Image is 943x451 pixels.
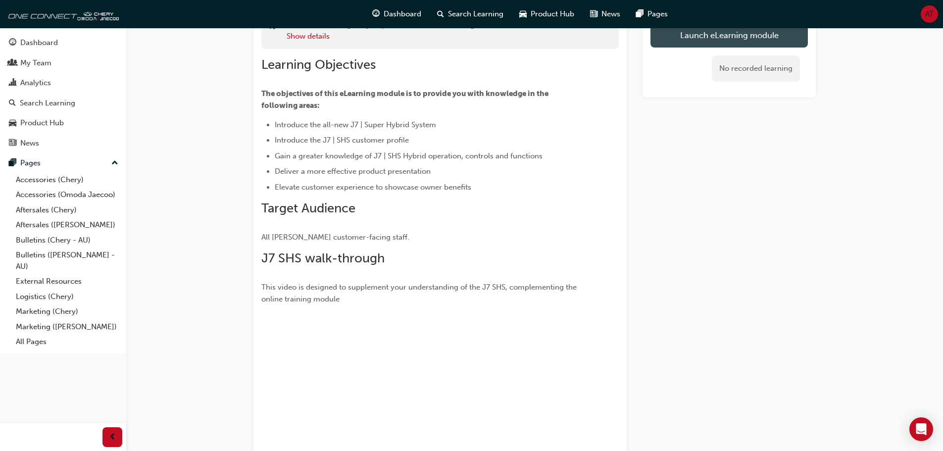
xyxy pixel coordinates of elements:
[12,172,122,188] a: Accessories (Chery)
[12,217,122,233] a: Aftersales ([PERSON_NAME])
[261,89,550,110] span: The objectives of this eLearning module is to provide you with knowledge in the following areas:
[4,134,122,152] a: News
[909,417,933,441] div: Open Intercom Messenger
[372,8,380,20] span: guage-icon
[925,8,934,20] span: AT
[9,79,16,88] span: chart-icon
[448,8,503,20] span: Search Learning
[275,120,436,129] span: Introduce the all-new J7 | Super Hybrid System
[384,8,421,20] span: Dashboard
[20,138,39,149] div: News
[20,117,64,129] div: Product Hub
[275,151,543,160] span: Gain a greater knowledge of J7 | SHS Hybrid operation, controls and functions
[511,4,582,24] a: car-iconProduct Hub
[12,304,122,319] a: Marketing (Chery)
[111,157,118,170] span: up-icon
[429,4,511,24] a: search-iconSearch Learning
[582,4,628,24] a: news-iconNews
[4,54,122,72] a: My Team
[20,98,75,109] div: Search Learning
[628,4,676,24] a: pages-iconPages
[4,94,122,112] a: Search Learning
[5,4,119,24] img: oneconnect
[12,233,122,248] a: Bulletins (Chery - AU)
[4,34,122,52] a: Dashboard
[261,200,355,216] span: Target Audience
[12,248,122,274] a: Bulletins ([PERSON_NAME] - AU)
[287,31,330,42] button: Show details
[287,19,509,42] div: You've met the eligibility requirements for this learning resource.
[12,289,122,304] a: Logistics (Chery)
[601,8,620,20] span: News
[20,157,41,169] div: Pages
[519,8,527,20] span: car-icon
[712,55,800,82] div: No recorded learning
[20,77,51,89] div: Analytics
[261,251,385,266] span: J7 SHS walk-through
[12,202,122,218] a: Aftersales (Chery)
[636,8,644,20] span: pages-icon
[531,8,574,20] span: Product Hub
[647,8,668,20] span: Pages
[650,23,808,48] a: Launch eLearning module
[275,183,471,192] span: Elevate customer experience to showcase owner benefits
[9,59,16,68] span: people-icon
[261,283,579,303] span: This video is designed to supplement your understanding of the J7 SHS, complementing the online t...
[275,167,431,176] span: Deliver a more effective product presentation
[20,57,51,69] div: My Team
[437,8,444,20] span: search-icon
[4,74,122,92] a: Analytics
[12,319,122,335] a: Marketing ([PERSON_NAME])
[9,99,16,108] span: search-icon
[12,334,122,350] a: All Pages
[9,39,16,48] span: guage-icon
[4,32,122,154] button: DashboardMy TeamAnalyticsSearch LearningProduct HubNews
[9,119,16,128] span: car-icon
[9,159,16,168] span: pages-icon
[261,57,376,72] span: Learning Objectives
[109,431,116,444] span: prev-icon
[590,8,597,20] span: news-icon
[20,37,58,49] div: Dashboard
[364,4,429,24] a: guage-iconDashboard
[9,139,16,148] span: news-icon
[12,187,122,202] a: Accessories (Omoda Jaecoo)
[275,136,409,145] span: Introduce the J7 | SHS customer profile
[12,274,122,289] a: External Resources
[4,114,122,132] a: Product Hub
[4,154,122,172] button: Pages
[261,233,409,242] span: All [PERSON_NAME] customer-facing staff.
[921,5,938,23] button: AT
